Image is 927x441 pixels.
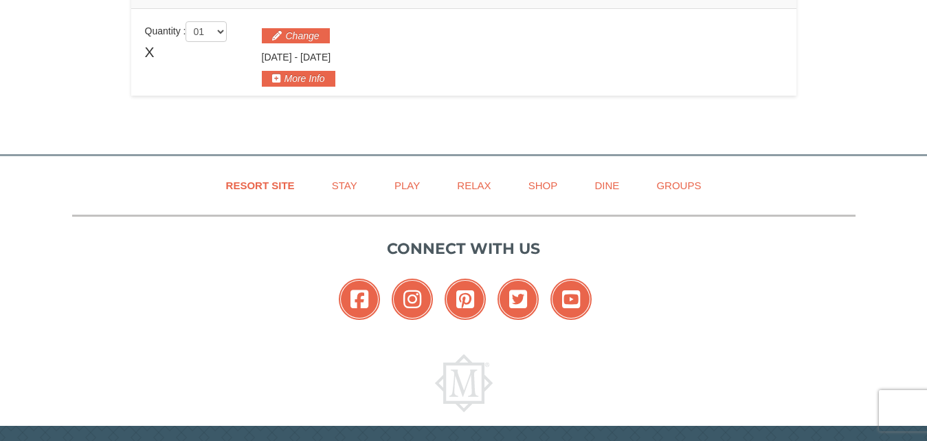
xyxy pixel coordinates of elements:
[294,52,298,63] span: -
[435,354,493,412] img: Massanutten Resort Logo
[72,237,856,260] p: Connect with us
[145,42,155,63] span: X
[440,170,508,201] a: Relax
[262,52,292,63] span: [DATE]
[262,71,335,86] button: More Info
[639,170,718,201] a: Groups
[145,25,227,36] span: Quantity :
[511,170,575,201] a: Shop
[315,170,375,201] a: Stay
[300,52,331,63] span: [DATE]
[262,28,330,43] button: Change
[209,170,312,201] a: Resort Site
[577,170,636,201] a: Dine
[377,170,437,201] a: Play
